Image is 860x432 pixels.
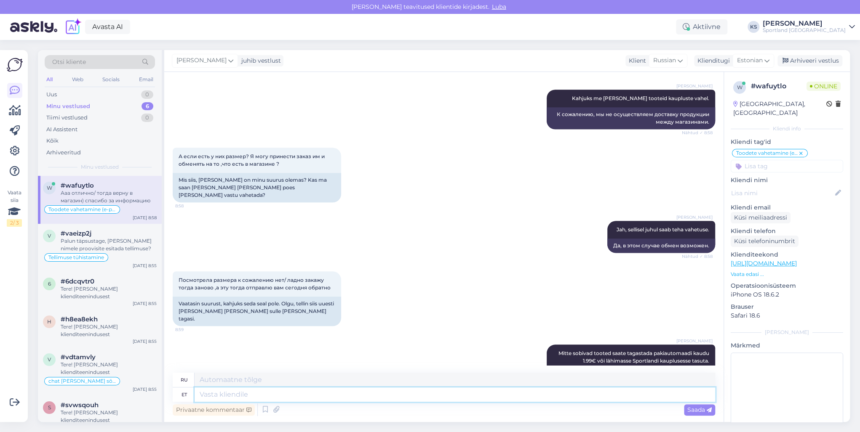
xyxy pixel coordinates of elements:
span: v [48,356,51,363]
span: Kahjuks me [PERSON_NAME] tooteid kaupluste vahel. [572,95,709,101]
span: Otsi kliente [52,58,86,66]
p: Kliendi nimi [731,176,843,185]
span: v [48,233,51,239]
span: #vdtamvly [61,353,96,361]
div: [DATE] 8:58 [133,215,157,221]
div: Privaatne kommentaar [173,404,255,416]
span: s [48,404,51,411]
div: Vaatasin suurust, kahjuks seda seal pole. Olgu, tellin siis uuesti [PERSON_NAME] [PERSON_NAME] su... [173,297,341,326]
span: [PERSON_NAME] [176,56,227,65]
span: w [737,84,742,90]
span: 6 [48,281,51,287]
span: #wafuytlo [61,182,94,189]
p: Vaata edasi ... [731,270,843,278]
span: Estonian [737,56,763,65]
a: [URL][DOMAIN_NAME] [731,260,797,267]
span: #6dcqvtr0 [61,278,94,285]
div: Klient [625,56,646,65]
p: Brauser [731,302,843,311]
div: # wafuytlo [751,81,807,91]
span: Jah, sellisel juhul saab teha vahetuse. [617,226,709,233]
img: explore-ai [64,18,82,36]
div: Palun täpsustage, [PERSON_NAME] nimele proovisite esitada tellimuse? [61,237,157,252]
span: А если есть у них размер? Я могу принести заказ им и обменять на то ,что есть в магазине ? [179,153,326,167]
span: Tellimuse tühistamine [48,255,104,260]
div: 0 [141,90,153,99]
div: Vaata siia [7,189,22,227]
div: et [182,387,187,402]
p: Safari 18.6 [731,311,843,320]
span: Luba [489,3,509,11]
span: Mitte sobivad tooted saate tagastada pakiautomaadi kaudu 1.99€ või lähimasse Sportlandi kaupluses... [558,350,710,364]
div: Küsi meiliaadressi [731,212,791,223]
div: Kliendi info [731,125,843,133]
span: #vaeizp2j [61,230,91,237]
input: Lisa nimi [731,188,833,198]
div: ru [181,373,188,387]
span: [PERSON_NAME] [676,338,713,344]
p: Märkmed [731,341,843,350]
span: #svwsqouh [61,401,99,409]
div: AI Assistent [46,125,77,134]
div: Mis siis, [PERSON_NAME] on minu suurus olemas? Kas ma saan [PERSON_NAME] [PERSON_NAME] poes [PERS... [173,173,341,202]
div: Aktiivne [676,19,727,34]
div: Uus [46,90,57,99]
span: w [47,185,52,191]
div: Arhiveeri vestlus [777,55,842,66]
div: Minu vestlused [46,102,90,111]
div: 6 [142,102,153,111]
span: h [47,318,51,325]
div: [DATE] 8:55 [133,262,157,269]
div: Да, в этом случае обмен возможен. [607,239,715,253]
a: Avasta AI [85,20,130,34]
span: Nähtud ✓ 8:58 [681,130,713,136]
div: Küsi telefoninumbrit [731,236,799,247]
p: iPhone OS 18.6.2 [731,290,843,299]
span: [PERSON_NAME] [676,214,713,220]
div: [DATE] 8:55 [133,300,157,307]
div: Tere! [PERSON_NAME] klienditeenindusest [61,323,157,338]
div: 0 [141,114,153,122]
div: Email [137,74,155,85]
div: All [45,74,54,85]
span: Minu vestlused [81,163,119,171]
a: [PERSON_NAME]Sportland [GEOGRAPHIC_DATA] [763,20,855,34]
span: Nähtud ✓ 8:58 [681,253,713,260]
div: Tiimi vestlused [46,114,88,122]
p: Kliendi telefon [731,227,843,236]
div: Sportland [GEOGRAPHIC_DATA] [763,27,846,34]
input: Lisa tag [731,160,843,172]
div: Tere! [PERSON_NAME] klienditeenindusest [61,409,157,424]
span: 8:59 [175,326,207,333]
p: Klienditeekond [731,250,843,259]
div: Ааа отлично/ тогда верну в магазин) спасибо за информацию [61,189,157,204]
span: Online [807,82,841,91]
div: [PERSON_NAME] [731,329,843,336]
span: 8:58 [175,203,207,209]
div: Web [70,74,85,85]
div: К сожалению, мы не осуществляем доставку продукции между магазинами. [547,107,715,129]
span: Saada [687,406,712,413]
div: Tere! [PERSON_NAME] klienditeenindusest [61,285,157,300]
div: Kõik [46,137,59,145]
div: [DATE] 8:55 [133,386,157,392]
div: Klienditugi [694,56,730,65]
span: Toodete vahetamine (e-pood) [736,151,798,156]
span: #h8ea8ekh [61,315,98,323]
p: Kliendi tag'id [731,138,843,146]
div: Socials [101,74,121,85]
div: 2 / 3 [7,219,22,227]
span: Toodete vahetamine (e-pood) [48,207,116,212]
span: Russian [653,56,676,65]
span: [PERSON_NAME] [676,83,713,89]
p: Kliendi email [731,203,843,212]
p: Operatsioonisüsteem [731,281,843,290]
span: chat [PERSON_NAME] sõnumita [48,379,116,384]
div: Tere! [PERSON_NAME] klienditeenindusest [61,361,157,376]
div: [GEOGRAPHIC_DATA], [GEOGRAPHIC_DATA] [733,100,826,117]
div: [PERSON_NAME] [763,20,846,27]
div: KS [748,21,759,33]
img: Askly Logo [7,57,23,73]
div: [DATE] 8:55 [133,338,157,345]
span: Посмотрела размера к сожалению нет/ ладно закажу тогда заново ,а эту тогда отправлю вам сегодня о... [179,277,331,291]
